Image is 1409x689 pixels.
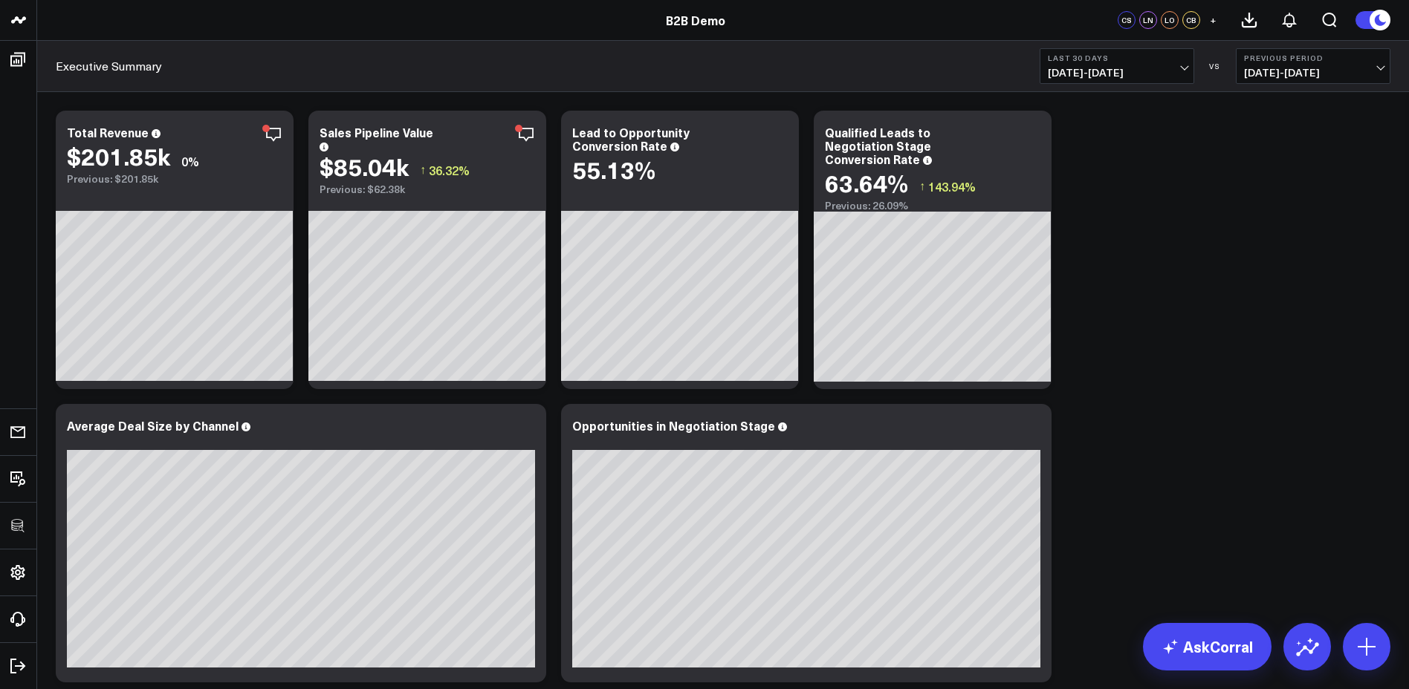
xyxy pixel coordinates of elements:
div: 55.13% [572,156,655,183]
div: Previous: $201.85k [67,173,282,185]
span: 36.32% [429,162,470,178]
b: Previous Period [1244,53,1382,62]
div: $201.85k [67,143,170,169]
a: Executive Summary [56,58,162,74]
div: LN [1139,11,1157,29]
span: + [1210,15,1217,25]
span: ↑ [919,177,925,196]
div: Opportunities in Negotiation Stage [572,417,775,434]
div: LO [1161,11,1179,29]
span: [DATE] - [DATE] [1244,67,1382,79]
div: CB [1182,11,1200,29]
button: Last 30 Days[DATE]-[DATE] [1040,48,1194,84]
div: $85.04k [320,153,409,180]
span: ↑ [420,160,426,180]
div: 63.64% [825,169,908,196]
b: Last 30 Days [1048,53,1186,62]
div: Sales Pipeline Value [320,124,433,140]
a: AskCorral [1143,623,1272,670]
div: Previous: 26.09% [825,200,1040,212]
button: + [1204,11,1222,29]
div: Lead to Opportunity Conversion Rate [572,124,690,154]
div: VS [1202,62,1228,71]
div: Average Deal Size by Channel [67,417,239,434]
div: Total Revenue [67,124,149,140]
div: 0% [181,153,199,169]
span: 143.94% [928,178,976,195]
a: B2B Demo [666,12,725,28]
div: Previous: $62.38k [320,183,535,195]
button: Previous Period[DATE]-[DATE] [1236,48,1390,84]
span: [DATE] - [DATE] [1048,67,1186,79]
div: CS [1118,11,1136,29]
div: Qualified Leads to Negotiation Stage Conversion Rate [825,124,931,167]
